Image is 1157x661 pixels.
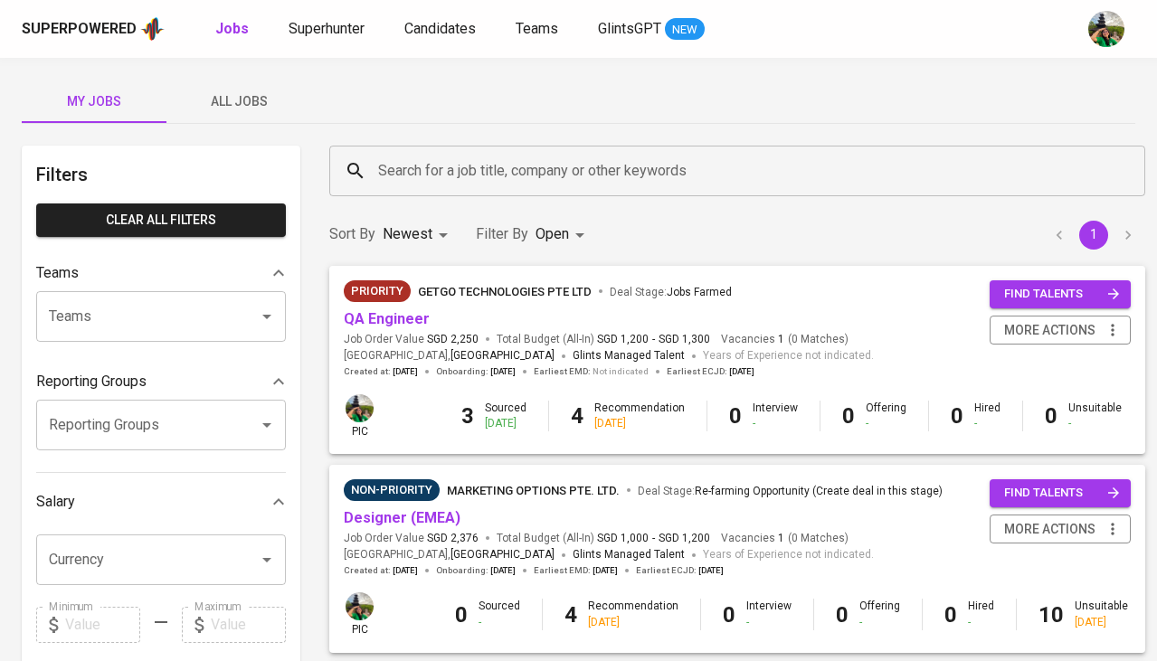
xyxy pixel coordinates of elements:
[344,310,430,327] a: QA Engineer
[944,602,957,628] b: 0
[344,564,418,577] span: Created at :
[990,280,1131,308] button: find talents
[344,546,555,564] span: [GEOGRAPHIC_DATA] ,
[436,564,516,577] span: Onboarding :
[974,416,1001,431] div: -
[383,218,454,251] div: Newest
[215,18,252,41] a: Jobs
[729,403,742,429] b: 0
[215,20,249,37] b: Jobs
[610,286,732,298] span: Deal Stage :
[598,20,661,37] span: GlintsGPT
[1038,602,1064,628] b: 10
[842,403,855,429] b: 0
[1042,221,1145,250] nav: pagination navigation
[22,19,137,40] div: Superpowered
[346,394,374,422] img: eva@glints.com
[51,209,271,231] span: Clear All filters
[652,332,655,347] span: -
[344,590,375,637] div: pic
[698,564,724,577] span: [DATE]
[1004,483,1120,504] span: find talents
[659,531,710,546] span: SGD 1,200
[968,615,994,630] div: -
[427,332,479,347] span: SGD 2,250
[344,282,411,300] span: Priority
[461,403,474,429] b: 3
[33,90,156,113] span: My Jobs
[536,218,591,251] div: Open
[211,607,286,643] input: Value
[703,546,874,564] span: Years of Experience not indicated.
[695,485,943,497] span: Re-farming Opportunity (Create deal in this stage)
[659,332,710,347] span: SGD 1,300
[866,416,906,431] div: -
[859,599,900,629] div: Offering
[344,392,375,439] div: pic
[588,615,678,630] div: [DATE]
[990,515,1131,544] button: more actions
[775,332,784,347] span: 1
[1075,615,1128,630] div: [DATE]
[667,365,754,378] span: Earliest ECJD :
[427,531,479,546] span: SGD 2,376
[721,531,849,546] span: Vacancies ( 0 Matches )
[177,90,300,113] span: All Jobs
[344,509,460,526] a: Designer (EMEA)
[746,615,792,630] div: -
[1068,416,1122,431] div: -
[703,347,874,365] span: Years of Experience not indicated.
[447,484,620,497] span: MARKETING OPTIONS PTE. LTD.
[753,416,798,431] div: -
[571,403,583,429] b: 4
[594,401,685,431] div: Recommendation
[36,262,79,284] p: Teams
[638,485,943,497] span: Deal Stage :
[485,416,526,431] div: [DATE]
[254,547,280,572] button: Open
[344,280,411,302] div: New Job received from Demand Team
[534,365,649,378] span: Earliest EMD :
[721,332,849,347] span: Vacancies ( 0 Matches )
[1004,319,1095,342] span: more actions
[393,564,418,577] span: [DATE]
[1088,11,1124,47] img: eva@glints.com
[1004,284,1120,305] span: find talents
[329,223,375,245] p: Sort By
[479,599,520,629] div: Sourced
[479,615,520,630] div: -
[652,531,655,546] span: -
[490,564,516,577] span: [DATE]
[497,531,710,546] span: Total Budget (All-In)
[859,615,900,630] div: -
[990,316,1131,345] button: more actions
[593,564,618,577] span: [DATE]
[665,21,705,39] span: NEW
[490,365,516,378] span: [DATE]
[775,531,784,546] span: 1
[753,401,798,431] div: Interview
[344,531,479,546] span: Job Order Value
[968,599,994,629] div: Hired
[836,602,849,628] b: 0
[344,481,440,499] span: Non-Priority
[36,364,286,400] div: Reporting Groups
[36,484,286,520] div: Salary
[1075,599,1128,629] div: Unsuitable
[346,592,374,620] img: eva@glints.com
[667,286,732,298] span: Jobs Farmed
[36,255,286,291] div: Teams
[1004,518,1095,541] span: more actions
[564,602,577,628] b: 4
[597,531,649,546] span: SGD 1,000
[450,347,555,365] span: [GEOGRAPHIC_DATA]
[866,401,906,431] div: Offering
[974,401,1001,431] div: Hired
[140,15,165,42] img: app logo
[450,546,555,564] span: [GEOGRAPHIC_DATA]
[536,225,569,242] span: Open
[573,349,685,362] span: Glints Managed Talent
[344,365,418,378] span: Created at :
[455,602,468,628] b: 0
[36,203,286,237] button: Clear All filters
